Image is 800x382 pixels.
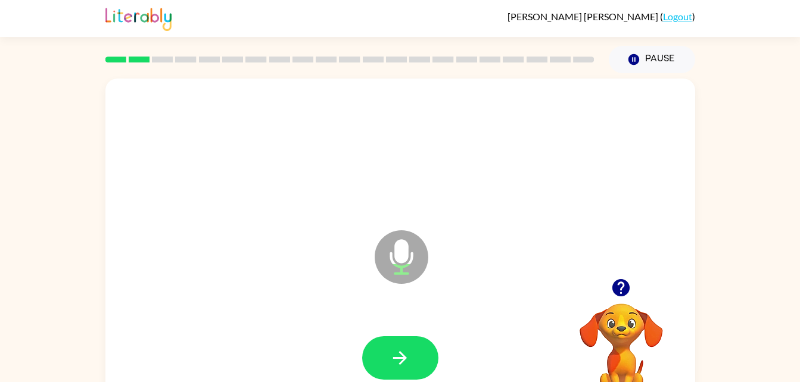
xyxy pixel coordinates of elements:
[609,46,695,73] button: Pause
[105,5,172,31] img: Literably
[508,11,660,22] span: [PERSON_NAME] [PERSON_NAME]
[508,11,695,22] div: ( )
[663,11,692,22] a: Logout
